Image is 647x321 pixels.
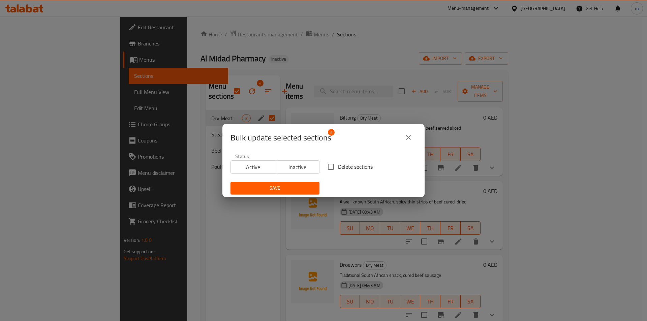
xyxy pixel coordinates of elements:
span: Selected section count [230,132,331,143]
button: Save [230,182,319,194]
button: Inactive [275,160,320,174]
span: Delete sections [338,163,373,171]
button: Active [230,160,275,174]
span: Inactive [278,162,317,172]
span: Active [234,162,273,172]
span: 4 [328,129,335,136]
button: close [400,129,417,146]
span: Save [236,184,314,192]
